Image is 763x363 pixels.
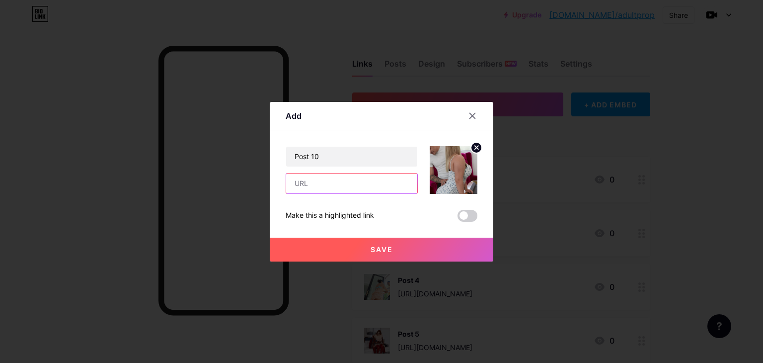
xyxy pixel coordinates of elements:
[286,174,417,193] input: URL
[286,110,302,122] div: Add
[430,146,477,194] img: link_thumbnail
[371,245,393,254] span: Save
[286,147,417,167] input: Title
[270,238,493,262] button: Save
[286,210,374,222] div: Make this a highlighted link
